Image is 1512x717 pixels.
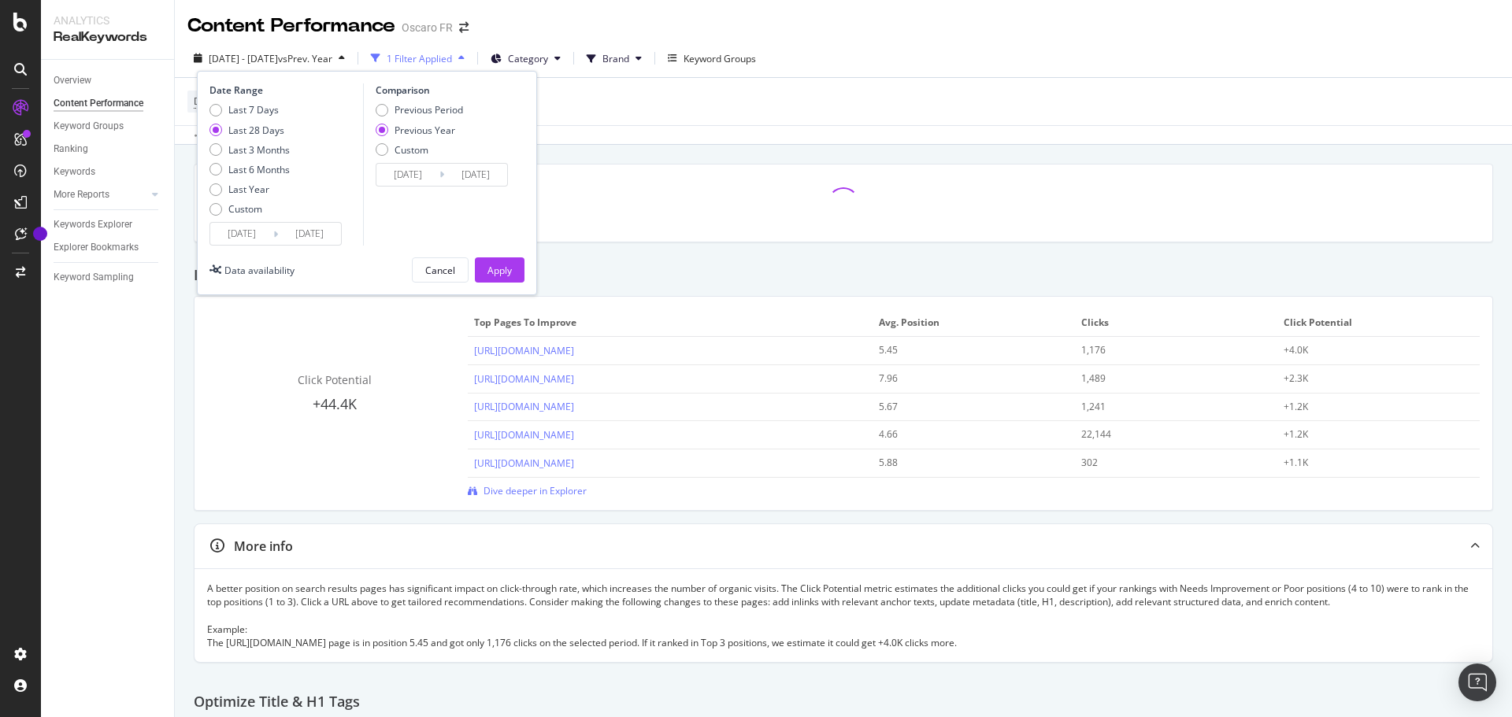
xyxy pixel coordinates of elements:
[54,216,163,233] a: Keywords Explorer
[444,164,507,186] input: End Date
[1284,371,1455,386] div: +2.3K
[54,239,163,256] a: Explorer Bookmarks
[1081,400,1252,414] div: 1,241
[187,13,395,39] div: Content Performance
[207,582,1480,649] div: A better position on search results pages has significant impact on click-through rate, which inc...
[580,46,648,71] button: Brand
[278,223,341,245] input: End Date
[33,227,47,241] div: Tooltip anchor
[1081,343,1252,357] div: 1,176
[879,456,1050,470] div: 5.88
[54,72,163,89] a: Overview
[54,141,88,157] div: Ranking
[1081,427,1252,442] div: 22,144
[194,268,317,283] h2: Improve Rankings
[54,164,95,180] div: Keywords
[54,164,163,180] a: Keywords
[187,46,351,71] button: [DATE] - [DATE]vsPrev. Year
[1284,400,1455,414] div: +1.2K
[278,52,332,65] span: vs Prev. Year
[474,428,574,442] a: [URL][DOMAIN_NAME]
[879,427,1050,442] div: 4.66
[474,456,574,470] a: [URL][DOMAIN_NAME]
[1284,427,1455,442] div: +1.2K
[387,52,452,65] div: 1 Filter Applied
[54,187,109,203] div: More Reports
[54,239,139,256] div: Explorer Bookmarks
[474,316,862,330] span: Top pages to improve
[395,103,463,116] div: Previous Period
[487,264,512,277] div: Apply
[54,269,134,286] div: Keyword Sampling
[54,269,163,286] a: Keyword Sampling
[234,538,293,556] div: More info
[376,124,463,137] div: Previous Year
[376,164,439,186] input: Start Date
[228,183,269,196] div: Last Year
[475,257,524,283] button: Apply
[209,124,290,137] div: Last 28 Days
[54,95,143,112] div: Content Performance
[54,216,132,233] div: Keywords Explorer
[209,163,290,176] div: Last 6 Months
[402,20,453,35] div: Oscaro FR
[209,183,290,196] div: Last Year
[313,394,357,413] span: +44.4K
[54,95,163,112] a: Content Performance
[1284,316,1469,330] span: Click Potential
[879,343,1050,357] div: 5.45
[298,372,372,387] span: Click Potential
[376,143,463,157] div: Custom
[459,22,469,33] div: arrow-right-arrow-left
[365,46,471,71] button: 1 Filter Applied
[484,46,567,71] button: Category
[376,83,513,97] div: Comparison
[228,202,262,216] div: Custom
[474,372,574,386] a: [URL][DOMAIN_NAME]
[1081,316,1267,330] span: Clicks
[194,694,360,710] h2: Optimize Title & H1 Tags
[228,143,290,157] div: Last 3 Months
[209,202,290,216] div: Custom
[54,118,163,135] a: Keyword Groups
[474,344,574,357] a: [URL][DOMAIN_NAME]
[54,13,161,28] div: Analytics
[1284,456,1455,470] div: +1.1K
[209,52,278,65] span: [DATE] - [DATE]
[879,371,1050,386] div: 7.96
[684,52,756,65] div: Keyword Groups
[468,484,587,497] a: Dive deeper in Explorer
[228,103,279,116] div: Last 7 Days
[224,264,295,277] div: Data availability
[474,400,574,413] a: [URL][DOMAIN_NAME]
[54,187,147,203] a: More Reports
[228,124,284,137] div: Last 28 Days
[376,103,463,116] div: Previous Period
[54,72,91,89] div: Overview
[879,316,1065,330] span: Avg. Position
[661,46,762,71] button: Keyword Groups
[209,83,359,97] div: Date Range
[228,163,290,176] div: Last 6 Months
[412,257,469,283] button: Cancel
[194,94,224,108] span: Device
[54,118,124,135] div: Keyword Groups
[1081,371,1252,386] div: 1,489
[1081,456,1252,470] div: 302
[508,52,548,65] span: Category
[54,28,161,46] div: RealKeywords
[395,143,428,157] div: Custom
[54,141,163,157] a: Ranking
[210,223,273,245] input: Start Date
[484,484,587,497] span: Dive deeper in Explorer
[879,400,1050,414] div: 5.67
[1284,343,1455,357] div: +4.0K
[209,103,290,116] div: Last 7 Days
[395,124,455,137] div: Previous Year
[209,143,290,157] div: Last 3 Months
[425,264,455,277] div: Cancel
[1458,663,1496,701] div: Open Intercom Messenger
[602,52,629,65] span: Brand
